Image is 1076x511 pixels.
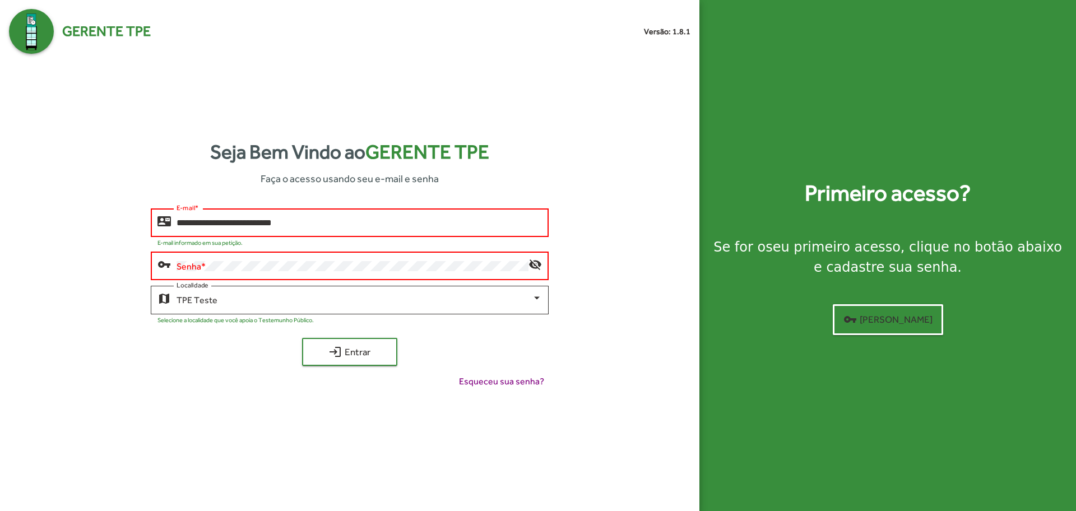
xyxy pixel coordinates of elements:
span: TPE Teste [177,295,217,305]
mat-icon: contact_mail [157,214,171,227]
small: Versão: 1.8.1 [644,26,690,38]
span: [PERSON_NAME] [843,309,933,329]
mat-icon: vpn_key [843,313,857,326]
strong: Primeiro acesso? [805,176,971,210]
mat-hint: E-mail informado em sua petição. [157,239,243,246]
img: Logo Gerente [9,9,54,54]
button: [PERSON_NAME] [833,304,943,335]
mat-icon: visibility_off [528,257,542,271]
span: Esqueceu sua senha? [459,375,544,388]
span: Gerente TPE [365,141,489,163]
strong: seu primeiro acesso [766,239,901,255]
mat-icon: vpn_key [157,257,171,271]
button: Entrar [302,338,397,366]
div: Se for o , clique no botão abaixo e cadastre sua senha. [713,237,1063,277]
strong: Seja Bem Vindo ao [210,137,489,167]
mat-icon: map [157,291,171,305]
span: Gerente TPE [62,21,151,42]
span: Entrar [312,342,387,362]
span: Faça o acesso usando seu e-mail e senha [261,171,439,186]
mat-hint: Selecione a localidade que você apoia o Testemunho Público. [157,317,314,323]
mat-icon: login [328,345,342,359]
